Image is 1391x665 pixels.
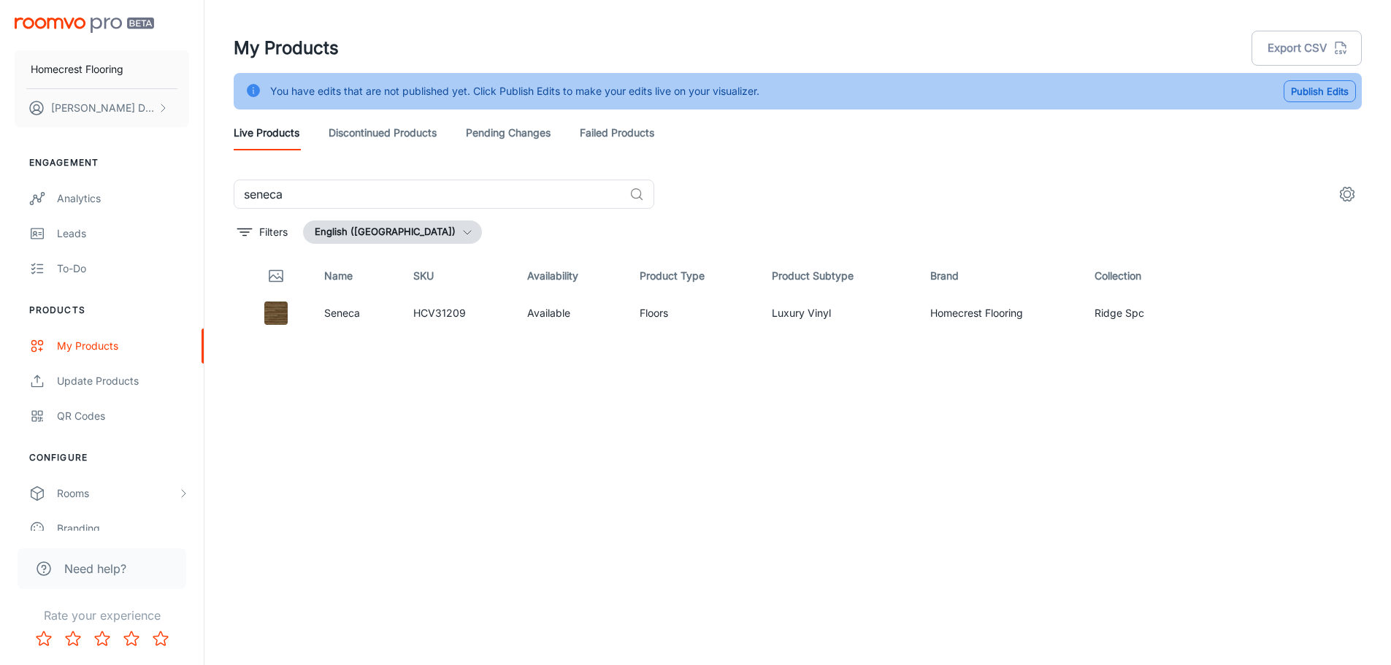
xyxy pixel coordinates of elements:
[1333,180,1362,209] button: settings
[57,191,189,207] div: Analytics
[919,296,1083,330] td: Homecrest Flooring
[57,261,189,277] div: To-do
[760,255,918,296] th: Product Subtype
[51,100,154,116] p: [PERSON_NAME] Dexter
[15,18,154,33] img: Roomvo PRO Beta
[270,77,759,105] div: You have edits that are not published yet. Click Publish Edits to make your edits live on your vi...
[919,255,1083,296] th: Brand
[234,180,624,209] input: Search
[313,255,402,296] th: Name
[57,226,189,242] div: Leads
[234,115,299,150] a: Live Products
[324,307,360,319] a: Seneca
[402,255,516,296] th: SKU
[57,520,189,537] div: Branding
[466,115,551,150] a: Pending Changes
[117,624,146,653] button: Rate 4 star
[1252,31,1362,66] button: Export CSV
[1284,80,1356,102] button: Publish Edits
[29,624,58,653] button: Rate 1 star
[303,220,482,244] button: English ([GEOGRAPHIC_DATA])
[57,408,189,424] div: QR Codes
[1083,255,1197,296] th: Collection
[234,220,291,244] button: filter
[516,255,627,296] th: Availability
[234,35,339,61] h1: My Products
[146,624,175,653] button: Rate 5 star
[628,255,761,296] th: Product Type
[64,560,126,577] span: Need help?
[329,115,437,150] a: Discontinued Products
[15,89,189,127] button: [PERSON_NAME] Dexter
[760,296,918,330] td: Luxury Vinyl
[402,296,516,330] td: HCV31209
[57,373,189,389] div: Update Products
[267,267,285,285] svg: Thumbnail
[259,224,288,240] p: Filters
[57,485,177,501] div: Rooms
[15,50,189,88] button: Homecrest Flooring
[12,607,192,624] p: Rate your experience
[628,296,761,330] td: Floors
[516,296,627,330] td: Available
[31,61,123,77] p: Homecrest Flooring
[88,624,117,653] button: Rate 3 star
[580,115,654,150] a: Failed Products
[57,338,189,354] div: My Products
[58,624,88,653] button: Rate 2 star
[1083,296,1197,330] td: Ridge Spc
